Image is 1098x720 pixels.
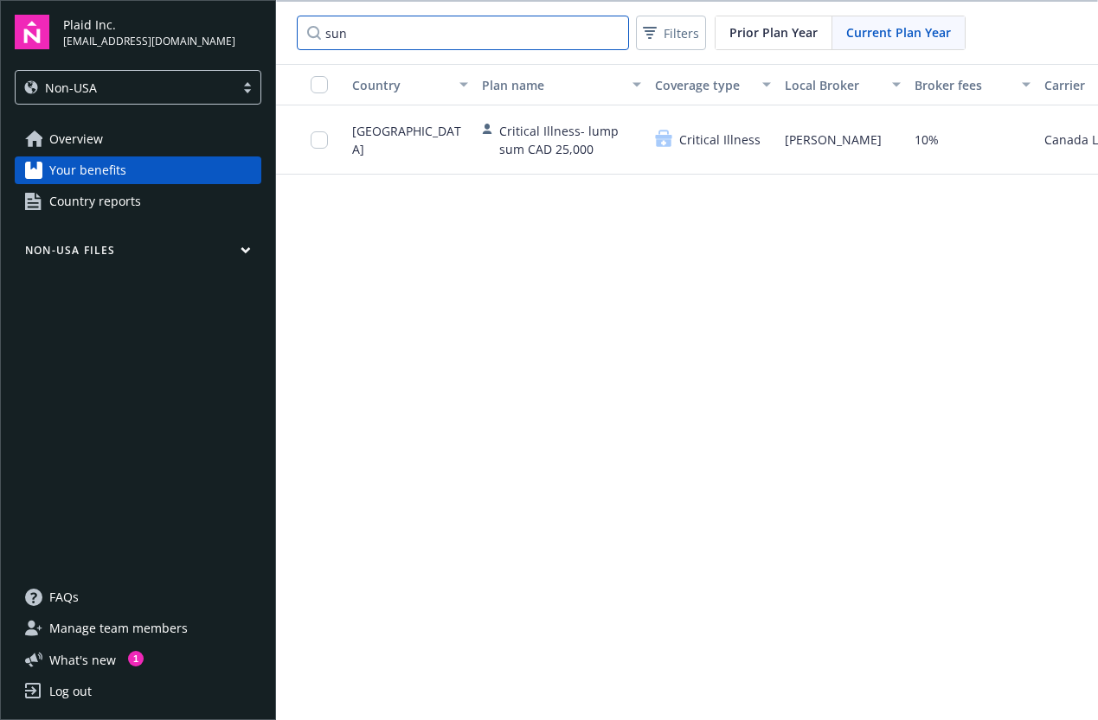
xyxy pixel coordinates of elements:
span: Non-USA [45,79,97,97]
span: Filters [639,21,703,46]
button: Broker fees [908,64,1037,105]
div: Plan name [482,76,622,94]
span: 10% [915,131,939,149]
span: [GEOGRAPHIC_DATA] [352,122,468,158]
div: Coverage type [655,76,752,94]
span: Filters [664,24,699,42]
a: Your benefits [15,156,261,184]
span: Overview [49,125,103,153]
a: FAQs [15,583,261,611]
button: Plan name [475,64,648,105]
span: Current Plan Year [846,23,951,41]
div: 1 [128,651,144,666]
button: Plaid Inc.[EMAIL_ADDRESS][DOMAIN_NAME] [63,15,261,49]
span: Non-USA [24,79,226,97]
button: Country [345,64,475,105]
input: Select all [311,76,328,93]
input: Search by name [297,16,629,50]
span: Your benefits [49,156,126,184]
a: Overview [15,125,261,153]
input: Toggle Row Selected [311,131,328,149]
button: Non-USA Files [15,243,261,264]
span: Plaid Inc. [63,16,235,34]
button: Filters [636,16,706,50]
span: Prior Plan Year [729,23,818,41]
span: What ' s new [49,651,116,669]
a: Manage team members [15,615,261,642]
button: Coverage type [648,64,778,105]
span: FAQs [49,583,79,611]
span: Critical Illness- lump sum CAD 25,000 [499,122,641,158]
button: What's new1 [15,651,144,669]
span: Critical Illness [679,131,761,149]
div: Log out [49,678,92,705]
span: Manage team members [49,615,188,642]
div: Country [352,76,449,94]
span: [EMAIL_ADDRESS][DOMAIN_NAME] [63,34,235,49]
img: navigator-logo.svg [15,15,49,49]
span: [PERSON_NAME] [785,131,882,149]
div: Broker fees [915,76,1011,94]
div: Local Broker [785,76,882,94]
button: Local Broker [778,64,908,105]
a: Country reports [15,188,261,215]
span: Country reports [49,188,141,215]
